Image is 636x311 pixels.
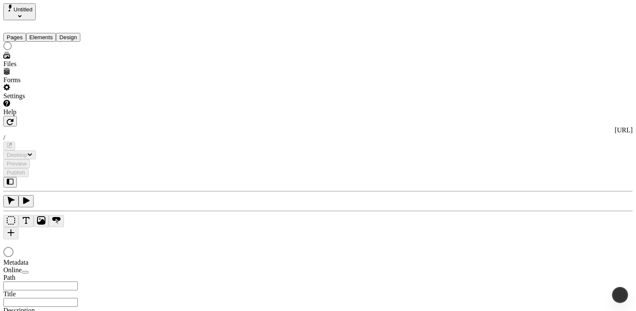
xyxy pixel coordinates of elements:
button: Elements [26,33,56,42]
button: Publish [3,168,29,177]
div: Files [3,60,104,68]
button: Desktop [3,150,36,159]
span: Online [3,266,22,273]
span: Path [3,274,15,281]
button: Design [56,33,80,42]
div: Metadata [3,259,104,266]
button: Preview [3,159,30,168]
span: Title [3,290,16,298]
button: Image [34,215,49,227]
div: / [3,134,633,142]
span: Untitled [13,6,32,13]
span: Desktop [7,152,27,158]
span: Publish [7,169,25,176]
div: Settings [3,92,104,100]
button: Text [19,215,34,227]
div: Forms [3,76,104,84]
button: Box [3,215,19,227]
button: Pages [3,33,26,42]
div: Help [3,108,104,116]
button: Select site [3,3,36,20]
span: Preview [7,161,26,167]
div: [URL] [3,126,633,134]
button: Button [49,215,64,227]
